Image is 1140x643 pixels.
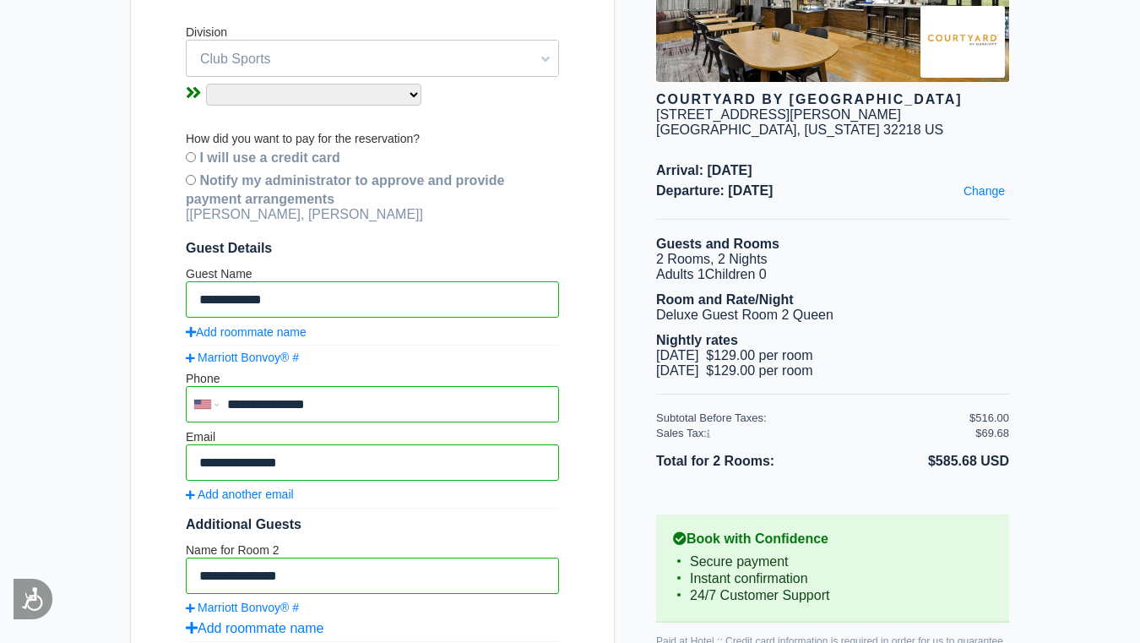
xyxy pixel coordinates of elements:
[705,267,767,281] span: Children 0
[186,517,559,532] div: Additional Guests
[656,348,813,362] span: [DATE] $129.00 per room
[883,123,921,137] span: 32218
[656,427,969,439] div: Sales Tax:
[187,45,558,74] span: Club Sports
[186,372,220,385] label: Phone
[656,333,738,347] b: Nightly rates
[186,132,420,145] label: How did you want to pay for the reservation?
[187,388,223,421] div: United States: +1
[969,411,1009,424] div: $516.00
[656,237,779,251] b: Guests and Rooms
[186,543,279,557] label: Name for Room 2
[186,488,559,501] a: Add another email
[186,430,215,444] label: Email
[804,123,879,137] span: [US_STATE]
[656,183,1009,199] span: Departure: [DATE]
[656,123,801,137] span: [GEOGRAPHIC_DATA],
[656,267,1009,282] li: Adults 1
[920,6,1005,78] img: Brand logo for Courtyard by Marriott Jacksonville Airport
[656,411,969,424] div: Subtotal Before Taxes:
[673,531,992,547] b: Book with Confidence
[186,173,504,206] b: Notify my administrator to approve and provide payment arrangements
[656,92,1009,107] div: Courtyard by [GEOGRAPHIC_DATA]
[186,621,323,635] a: Add roommate name
[656,252,1009,267] li: 2 Rooms, 2 Nights
[656,363,813,378] span: [DATE] $129.00 per room
[186,267,252,281] label: Guest Name
[673,570,992,587] li: Instant confirmation
[959,180,1009,202] a: Change
[199,150,339,165] b: I will use a credit card
[656,292,794,307] b: Room and Rate/Night
[186,25,227,39] label: Division
[975,427,1009,439] div: $69.68
[656,107,901,123] div: [STREET_ADDRESS][PERSON_NAME]
[186,169,559,222] div: [[PERSON_NAME], [PERSON_NAME]]
[656,163,1009,178] span: Arrival: [DATE]
[186,351,559,364] a: Marriott Bonvoy® #
[673,553,992,570] li: Secure payment
[186,325,307,339] a: Add roommate name
[656,308,1009,323] li: Deluxe Guest Room 2 Queen
[833,450,1009,472] li: $585.68 USD
[186,601,559,614] a: Marriott Bonvoy® #
[673,587,992,604] li: 24/7 Customer Support
[656,450,833,472] li: Total for 2 Rooms:
[186,241,559,256] span: Guest Details
[925,123,943,137] span: US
